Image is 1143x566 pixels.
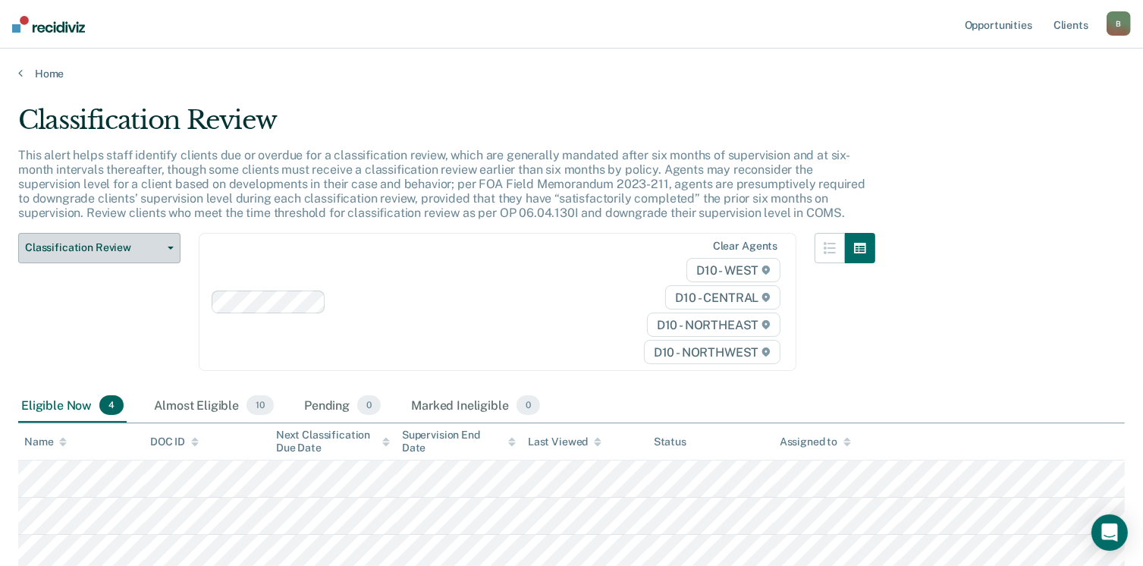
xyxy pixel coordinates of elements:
a: Home [18,67,1125,80]
p: This alert helps staff identify clients due or overdue for a classification review, which are gen... [18,148,865,221]
div: Supervision End Date [402,429,516,454]
div: Next Classification Due Date [276,429,390,454]
div: Eligible Now4 [18,389,127,423]
div: Last Viewed [528,436,601,448]
span: 4 [99,395,124,415]
span: D10 - WEST [686,258,780,282]
div: Assigned to [780,436,851,448]
div: Classification Review [18,105,875,148]
span: 0 [517,395,540,415]
span: D10 - NORTHEAST [647,313,780,337]
img: Recidiviz [12,16,85,33]
span: 10 [246,395,274,415]
span: 0 [357,395,381,415]
div: Almost Eligible10 [151,389,277,423]
div: Marked Ineligible0 [408,389,543,423]
div: Clear agents [713,240,777,253]
button: B [1107,11,1131,36]
div: Name [24,436,67,448]
div: Status [654,436,686,448]
button: Classification Review [18,233,181,263]
span: D10 - CENTRAL [665,285,780,310]
div: Pending0 [301,389,384,423]
span: D10 - NORTHWEST [644,340,780,364]
span: Classification Review [25,241,162,254]
div: Open Intercom Messenger [1091,514,1128,551]
div: DOC ID [150,436,199,448]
